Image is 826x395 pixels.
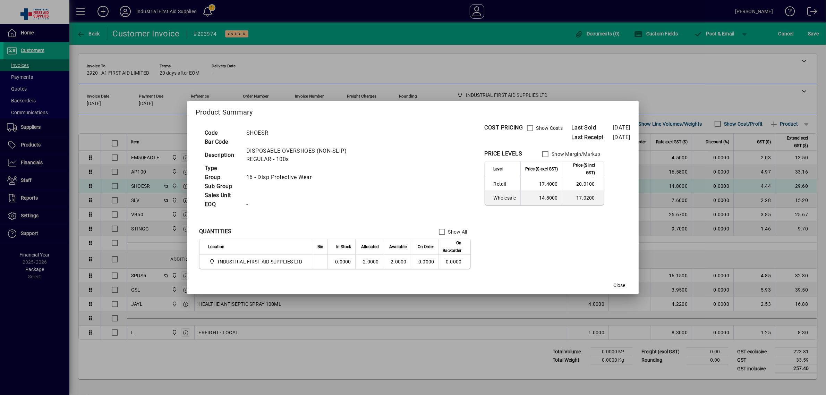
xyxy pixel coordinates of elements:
[201,200,243,209] td: EOQ
[485,124,523,132] div: COST PRICING
[336,243,351,251] span: In Stock
[243,173,369,182] td: 16 - Disp Protective Wear
[243,128,369,137] td: SHOESR
[243,200,369,209] td: -
[199,227,232,236] div: QUANTITIES
[443,239,462,254] span: On Backorder
[383,255,411,269] td: -2.0000
[613,282,625,289] span: Close
[525,165,558,173] span: Price ($ excl GST)
[418,243,434,251] span: On Order
[361,243,379,251] span: Allocated
[327,255,355,269] td: 0.0000
[389,243,407,251] span: Available
[187,101,639,121] h2: Product Summary
[208,243,224,251] span: Location
[520,177,562,191] td: 17.4000
[494,180,516,187] span: Retail
[571,133,613,142] span: Last Receipt
[485,150,522,158] div: PRICE LEVELS
[201,146,243,164] td: Description
[418,259,434,264] span: 0.0000
[447,228,467,235] label: Show All
[571,124,613,132] span: Last Sold
[243,146,369,164] td: DISPOSABLE OVERSHOES (NON-SLIP) REGULAR - 100s
[535,125,563,132] label: Show Costs
[201,191,243,200] td: Sales Unit
[201,182,243,191] td: Sub Group
[520,191,562,205] td: 14.8000
[562,191,604,205] td: 17.0200
[218,258,302,265] span: INDUSTRIAL FIRST AID SUPPLIES LTD
[613,134,630,141] span: [DATE]
[613,124,630,131] span: [DATE]
[201,173,243,182] td: Group
[355,255,383,269] td: 2.0000
[201,137,243,146] td: Bar Code
[317,243,323,251] span: Bin
[550,151,601,158] label: Show Margin/Markup
[494,165,503,173] span: Level
[438,255,470,269] td: 0.0000
[608,279,630,292] button: Close
[208,258,305,266] span: INDUSTRIAL FIRST AID SUPPLIES LTD
[562,177,604,191] td: 20.0100
[201,164,243,173] td: Type
[201,128,243,137] td: Code
[494,194,516,201] span: Wholesale
[567,161,595,177] span: Price ($ incl GST)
